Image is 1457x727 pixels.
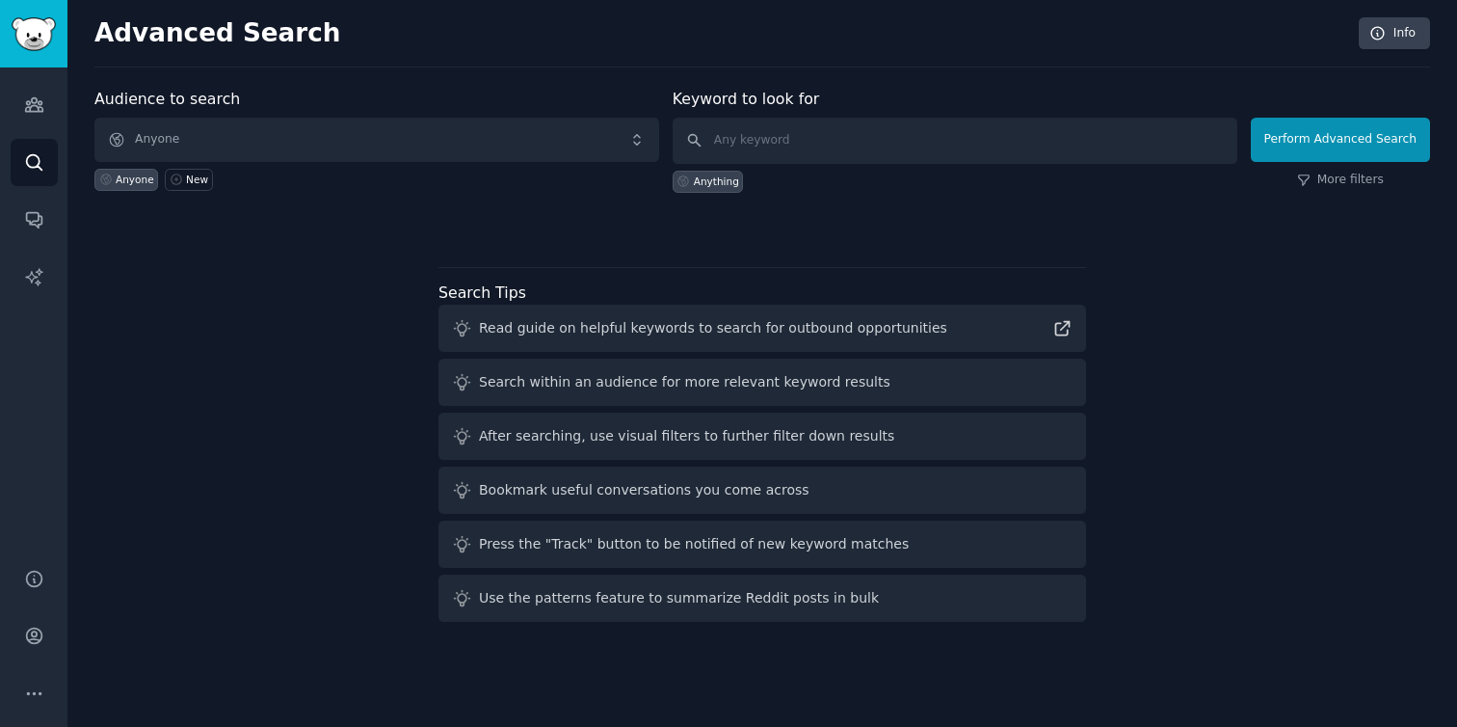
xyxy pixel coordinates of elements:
div: Read guide on helpful keywords to search for outbound opportunities [479,318,947,338]
div: Search within an audience for more relevant keyword results [479,372,890,392]
div: After searching, use visual filters to further filter down results [479,426,894,446]
div: Press the "Track" button to be notified of new keyword matches [479,534,909,554]
a: More filters [1297,172,1384,189]
a: Info [1359,17,1430,50]
label: Audience to search [94,90,240,108]
div: Use the patterns feature to summarize Reddit posts in bulk [479,588,879,608]
div: New [186,173,208,186]
div: Bookmark useful conversations you come across [479,480,809,500]
button: Perform Advanced Search [1251,118,1430,162]
a: New [165,169,212,191]
img: GummySearch logo [12,17,56,51]
button: Anyone [94,118,659,162]
input: Any keyword [673,118,1237,164]
h2: Advanced Search [94,18,1348,49]
label: Keyword to look for [673,90,820,108]
label: Search Tips [438,283,526,302]
div: Anything [694,175,739,188]
div: Anyone [116,173,154,186]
